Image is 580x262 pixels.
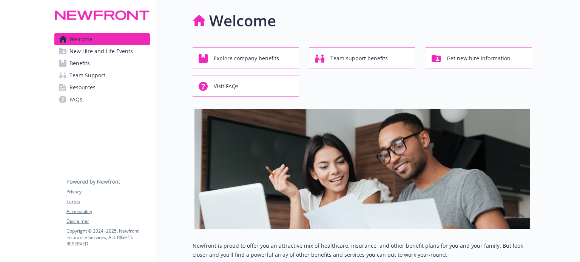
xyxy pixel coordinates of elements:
[193,75,299,97] button: Visit FAQs
[54,57,150,69] a: Benefits
[69,81,96,93] span: Resources
[69,93,82,106] span: FAQs
[54,69,150,81] a: Team Support
[309,47,415,69] button: Team support benefits
[209,9,276,32] h1: Welcome
[330,51,388,66] span: Team support benefits
[69,69,105,81] span: Team Support
[193,47,299,69] button: Explore company benefits
[69,33,93,45] span: Welcome
[193,241,532,259] p: Newfront is proud to offer you an attractive mix of healthcare, insurance, and other benefit plan...
[66,188,150,195] a: Privacy
[66,228,150,247] p: Copyright © 2024 - 2025 , Newfront Insurance Services, ALL RIGHTS RESERVED
[214,51,279,66] span: Explore company benefits
[447,51,511,66] span: Get new hire information
[426,47,532,69] button: Get new hire information
[66,218,150,225] a: Disclaimer
[54,93,150,106] a: FAQs
[194,109,530,229] img: overview page banner
[69,45,133,57] span: New Hire and Life Events
[54,33,150,45] a: Welcome
[66,198,150,205] a: Terms
[54,81,150,93] a: Resources
[214,79,239,93] span: Visit FAQs
[69,57,90,69] span: Benefits
[66,208,150,215] a: Accessibility
[54,45,150,57] a: New Hire and Life Events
